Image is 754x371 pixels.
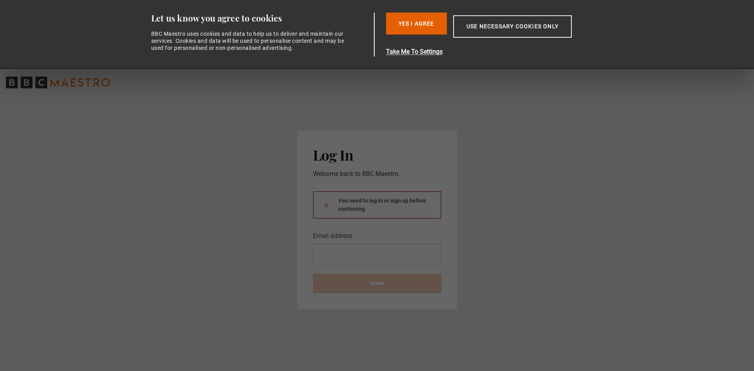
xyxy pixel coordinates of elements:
button: Take Me To Settings [386,47,609,57]
div: BBC Maestro uses cookies and data to help us to deliver and maintain our services. Cookies and da... [151,30,349,52]
button: Use necessary cookies only [453,15,572,38]
svg: BBC Maestro [6,77,110,88]
label: Email address [313,231,352,241]
button: Yes I Agree [386,13,447,35]
div: You need to log in or sign up before continuing. [313,191,441,219]
h2: Log In [313,146,441,163]
div: Let us know you agree to cookies [151,13,371,24]
p: Welcome back to BBC Maestro. [313,169,441,179]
